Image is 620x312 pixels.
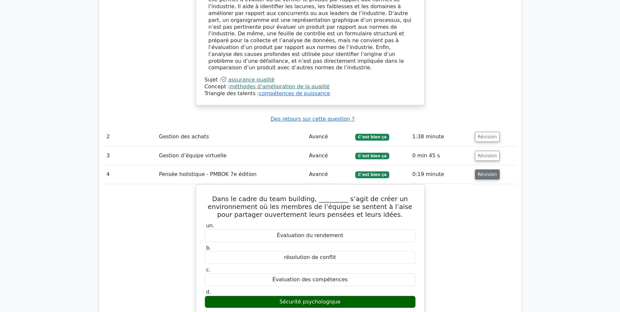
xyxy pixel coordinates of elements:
span: d. [206,289,211,295]
button: Révision [475,169,500,180]
td: 0:19 minute [410,165,472,184]
div: résolution de conflit [205,251,416,264]
font: Concept : [205,83,330,90]
span: un. [206,222,214,229]
td: 0 min 45 s [410,147,472,165]
a: assurance qualité [228,77,275,83]
font: Sujet : [205,77,275,83]
a: méthodes d’amélioration de la qualité [229,83,329,90]
span: C’est bien ça [355,171,389,178]
span: c. [206,267,211,273]
button: Révision [475,132,500,142]
td: Pensée holistique - PMBOK 7e édition [156,165,306,184]
span: C’est bien ça [355,134,389,140]
div: Évaluation des compétences [205,273,416,286]
td: 1:38 minute [410,128,472,146]
td: Gestion des achats [156,128,306,146]
td: Avancé [306,128,353,146]
span: C’est bien ça [355,153,389,159]
td: Avancé [306,147,353,165]
td: Avancé [306,165,353,184]
a: Des retours sur cette question ? [271,116,355,122]
td: 3 [104,147,157,165]
td: 2 [104,128,157,146]
td: Gestion d’équipe virtuelle [156,147,306,165]
td: 4 [104,165,157,184]
span: b. [206,245,211,251]
a: compétences de puissance [259,90,330,96]
div: Évaluation du rendement [205,229,416,242]
div: Sécurité psychologique [205,296,416,308]
font: Triangle des talents : [205,90,330,96]
button: Révision [475,151,500,161]
h5: Dans le cadre du team building, _________ s’agit de créer un environnement où les membres de l’éq... [204,195,416,218]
